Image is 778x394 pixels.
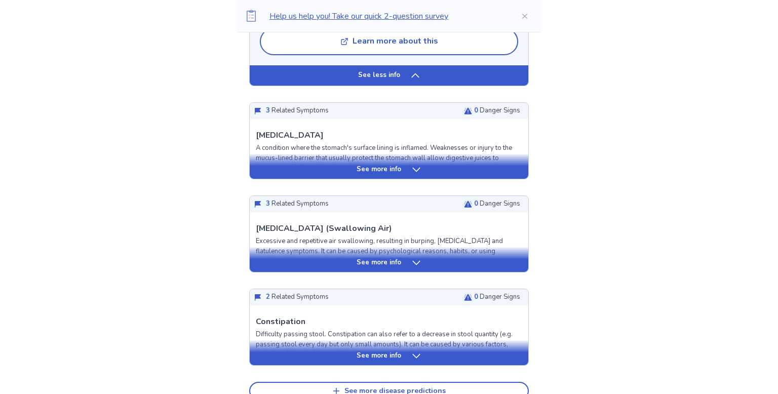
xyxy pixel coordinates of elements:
a: Learn more about this [260,24,518,55]
p: [MEDICAL_DATA] [256,129,324,141]
p: See more info [357,165,401,175]
span: 0 [474,199,478,208]
p: Danger Signs [474,292,520,302]
p: Excessive and repetitive air swallowing, resulting in burping, [MEDICAL_DATA] and flatulence symp... [256,237,522,266]
p: See more info [357,351,401,361]
p: Constipation [256,316,305,328]
span: 0 [474,106,478,115]
p: Related Symptoms [266,199,329,209]
p: Related Symptoms [266,292,329,302]
span: 3 [266,199,270,208]
span: 2 [266,292,270,301]
p: Danger Signs [474,106,520,116]
p: Difficulty passing stool. Constipation can also refer to a decrease in stool quantity (e.g. passi... [256,330,522,360]
p: See less info [358,70,400,81]
p: Help us help you! Take our quick 2-question survey [269,10,504,22]
button: Learn more about this [260,28,518,55]
p: See more info [357,258,401,268]
span: 0 [474,292,478,301]
p: Danger Signs [474,199,520,209]
p: Related Symptoms [266,106,329,116]
p: A condition where the stomach's surface lining is inflamed. Weaknesses or injury to the mucus-lin... [256,143,522,193]
span: 3 [266,106,270,115]
p: [MEDICAL_DATA] (Swallowing Air) [256,222,392,234]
